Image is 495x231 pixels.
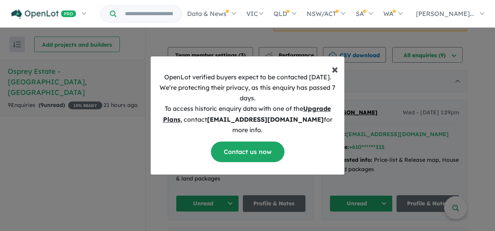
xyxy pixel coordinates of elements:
[211,142,284,162] a: Contact us now
[118,5,180,22] input: Try estate name, suburb, builder or developer
[207,115,324,123] b: [EMAIL_ADDRESS][DOMAIN_NAME]
[163,105,331,123] u: Upgrade Plans
[11,9,76,19] img: Openlot PRO Logo White
[157,72,338,135] p: OpenLot verified buyers expect to be contacted [DATE]. We’re protecting their privacy, as this en...
[332,61,338,77] span: ×
[416,10,474,17] span: [PERSON_NAME]...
